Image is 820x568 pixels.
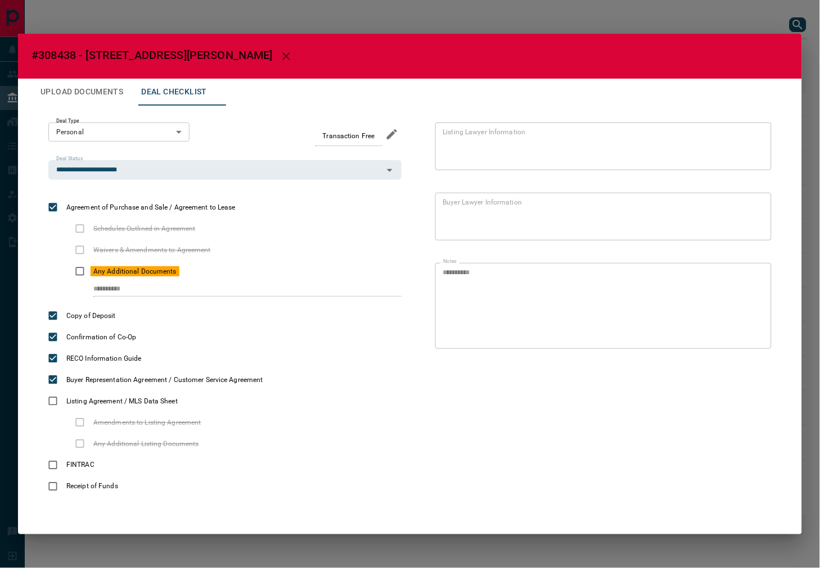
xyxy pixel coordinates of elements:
textarea: text field [443,198,759,236]
input: checklist input [93,282,378,297]
span: Amendments to Listing Agreement [91,417,204,428]
span: Agreement of Purchase and Sale / Agreement to Lease [64,202,238,212]
span: Schedules Outlined in Agreement [91,224,199,234]
span: RECO Information Guide [64,353,144,363]
div: Personal [48,122,190,142]
span: Copy of Deposit [64,311,119,321]
label: Deal Status [56,155,83,162]
span: Receipt of Funds [64,481,121,492]
label: Notes [443,258,457,265]
button: edit [382,125,402,144]
span: #308438 - [STREET_ADDRESS][PERSON_NAME] [31,48,273,62]
span: Any Additional Listing Documents [91,439,202,449]
label: Deal Type [56,117,79,125]
span: Waivers & Amendments to Agreement [91,245,214,255]
span: Buyer Representation Agreement / Customer Service Agreement [64,375,266,385]
span: FINTRAC [64,460,97,470]
button: Open [382,162,398,178]
span: Listing Agreement / MLS Data Sheet [64,396,181,406]
span: Confirmation of Co-Op [64,332,139,342]
textarea: text field [443,268,760,344]
textarea: text field [443,128,759,166]
span: Any Additional Documents [91,266,179,276]
button: Deal Checklist [132,79,216,106]
button: Upload Documents [31,79,132,106]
